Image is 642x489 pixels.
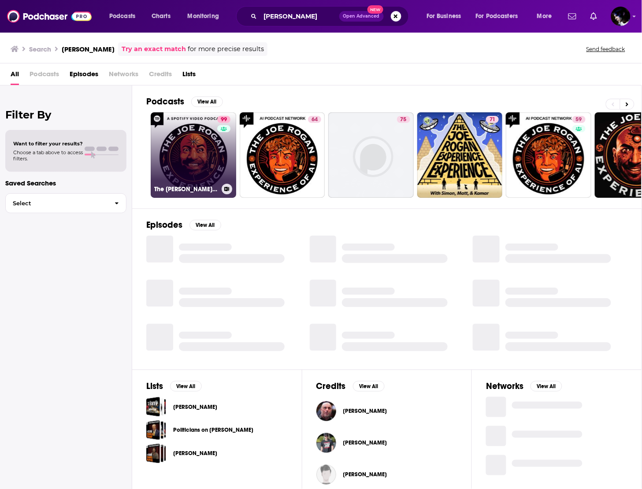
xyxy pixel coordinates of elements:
button: open menu [103,9,147,23]
span: 64 [312,115,318,124]
span: Podcasts [30,67,59,85]
a: [PERSON_NAME] [173,449,217,459]
a: Politicians on [PERSON_NAME] [173,426,253,435]
h2: Networks [486,381,523,392]
span: 59 [576,115,582,124]
button: Select [5,193,126,213]
a: 71 [486,116,499,123]
button: View All [353,381,385,392]
button: Joe RoganJoe Rogan [316,397,458,425]
span: Open Advanced [343,14,380,19]
button: open menu [531,9,563,23]
span: Podcasts [109,10,135,22]
span: 99 [221,115,227,124]
a: Show notifications dropdown [587,9,601,24]
a: 99 [217,116,230,123]
a: NetworksView All [486,381,562,392]
span: Logged in as zreese [611,7,631,26]
button: Show profile menu [611,7,631,26]
a: 99The [PERSON_NAME] Experience [151,112,236,198]
span: Networks [109,67,138,85]
button: Jamie VernonJamie Vernon [316,429,458,457]
span: [PERSON_NAME] [343,471,387,478]
h2: Credits [316,381,346,392]
a: Try an exact match [122,44,186,54]
span: New [367,5,383,14]
h2: Episodes [146,219,182,230]
button: Matt FloydMatt Floyd [316,460,458,489]
h3: Search [29,45,51,53]
h3: [PERSON_NAME] [62,45,115,53]
input: Search podcasts, credits, & more... [260,9,339,23]
button: View All [191,96,223,107]
a: Episodes [70,67,98,85]
div: Search podcasts, credits, & more... [245,6,417,26]
span: for more precise results [188,44,264,54]
a: 59 [506,112,591,198]
button: Open AdvancedNew [339,11,384,22]
a: Charts [146,9,176,23]
a: 71 [417,112,503,198]
a: Joe Rogan [343,407,387,415]
a: Show notifications dropdown [565,9,580,24]
h2: Lists [146,381,163,392]
a: CreditsView All [316,381,385,392]
img: Matt Floyd [316,465,336,485]
span: [PERSON_NAME] [343,407,387,415]
a: JOE ROGAN [146,397,166,417]
span: Charts [152,10,171,22]
span: Choose a tab above to access filters. [13,149,83,162]
a: Matt Floyd [343,471,387,478]
a: 75 [397,116,410,123]
h2: Filter By [5,108,126,121]
button: open menu [182,9,230,23]
button: Send feedback [584,45,628,53]
a: Politicians on Joe Rogan [146,420,166,440]
span: Credits [149,67,172,85]
a: 64 [308,116,321,123]
a: ListsView All [146,381,202,392]
button: View All [170,381,202,392]
a: EpisodesView All [146,219,221,230]
button: open menu [420,9,472,23]
span: More [537,10,552,22]
img: Podchaser - Follow, Share and Rate Podcasts [7,8,92,25]
a: 59 [572,116,586,123]
a: joe rogan [146,444,166,463]
button: open menu [470,9,531,23]
button: View All [531,381,562,392]
button: View All [189,220,221,230]
img: User Profile [611,7,631,26]
span: [PERSON_NAME] [343,439,387,446]
img: Jamie Vernon [316,433,336,453]
span: Select [6,200,108,206]
span: Want to filter your results? [13,141,83,147]
a: 75 [328,112,414,198]
a: All [11,67,19,85]
span: 71 [490,115,495,124]
a: Lists [182,67,196,85]
span: For Podcasters [476,10,518,22]
a: PodcastsView All [146,96,223,107]
h3: The [PERSON_NAME] Experience [154,185,218,193]
span: For Business [427,10,461,22]
img: Joe Rogan [316,401,336,421]
p: Saved Searches [5,179,126,187]
a: 64 [240,112,325,198]
span: Monitoring [188,10,219,22]
a: [PERSON_NAME] [173,402,217,412]
span: 75 [401,115,407,124]
a: Jamie Vernon [343,439,387,446]
h2: Podcasts [146,96,184,107]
